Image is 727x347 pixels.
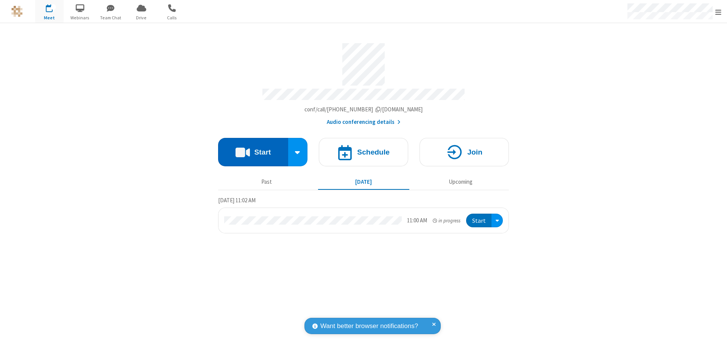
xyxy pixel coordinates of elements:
[327,118,401,127] button: Audio conferencing details
[708,327,721,342] iframe: Chat
[466,214,491,228] button: Start
[127,14,156,21] span: Drive
[218,197,256,204] span: [DATE] 11:02 AM
[357,148,390,156] h4: Schedule
[467,148,482,156] h4: Join
[433,217,460,224] em: in progress
[97,14,125,21] span: Team Chat
[218,38,509,127] section: Account details
[158,14,186,21] span: Calls
[415,175,506,189] button: Upcoming
[51,4,56,10] div: 1
[304,105,423,114] button: Copy my meeting room linkCopy my meeting room link
[320,321,418,331] span: Want better browser notifications?
[254,148,271,156] h4: Start
[218,138,288,166] button: Start
[11,6,23,17] img: QA Selenium DO NOT DELETE OR CHANGE
[318,175,409,189] button: [DATE]
[35,14,64,21] span: Meet
[491,214,503,228] div: Open menu
[218,196,509,234] section: Today's Meetings
[288,138,308,166] div: Start conference options
[66,14,94,21] span: Webinars
[221,175,312,189] button: Past
[304,106,423,113] span: Copy my meeting room link
[420,138,509,166] button: Join
[407,216,427,225] div: 11:00 AM
[319,138,408,166] button: Schedule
